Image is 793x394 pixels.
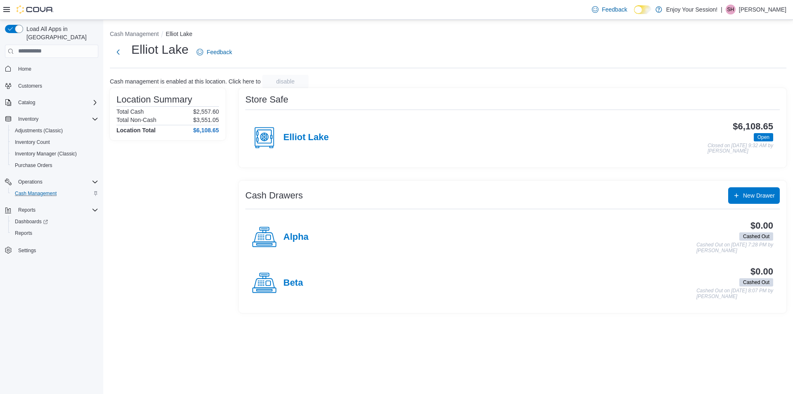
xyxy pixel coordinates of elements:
img: Cova [17,5,54,14]
button: Elliot Lake [166,31,192,37]
a: Feedback [589,1,630,18]
h3: Store Safe [245,95,288,105]
p: | [721,5,722,14]
span: Customers [18,83,42,89]
h3: $0.00 [750,267,773,277]
span: Adjustments (Classic) [12,126,98,136]
span: Operations [18,179,43,185]
span: Inventory Count [15,139,50,146]
button: Inventory [2,113,102,125]
span: Home [15,64,98,74]
button: Reports [8,227,102,239]
nav: Complex example [5,60,98,278]
span: Settings [18,247,36,254]
h3: $0.00 [750,221,773,231]
button: Home [2,63,102,75]
input: Dark Mode [634,5,651,14]
h3: Location Summary [116,95,192,105]
span: Catalog [18,99,35,106]
a: Cash Management [12,189,60,198]
h6: Total Cash [116,108,144,115]
h3: Cash Drawers [245,191,303,201]
button: Reports [2,204,102,216]
h1: Elliot Lake [131,41,188,58]
span: Load All Apps in [GEOGRAPHIC_DATA] [23,25,98,41]
span: Cashed Out [739,278,773,287]
a: Feedback [193,44,235,60]
span: New Drawer [743,191,775,200]
h4: $6,108.65 [193,127,219,134]
span: Open [757,134,769,141]
span: Customers [15,81,98,91]
a: Inventory Manager (Classic) [12,149,80,159]
p: $3,551.05 [193,117,219,123]
h6: Total Non-Cash [116,117,157,123]
div: Scott Harrocks [726,5,736,14]
span: Cash Management [12,189,98,198]
span: Open [754,133,773,141]
h3: $6,108.65 [733,122,773,131]
nav: An example of EuiBreadcrumbs [110,30,786,40]
p: Closed on [DATE] 9:32 AM by [PERSON_NAME] [708,143,773,154]
a: Home [15,64,35,74]
button: New Drawer [728,187,780,204]
span: Home [18,66,31,72]
span: Feedback [602,5,627,14]
button: Reports [15,205,39,215]
span: SH [727,5,734,14]
span: Reports [12,228,98,238]
a: Purchase Orders [12,160,56,170]
button: Customers [2,80,102,92]
button: Cash Management [8,188,102,199]
button: Catalog [15,98,38,107]
span: Reports [15,205,98,215]
span: Adjustments (Classic) [15,127,63,134]
span: disable [276,77,294,86]
h4: Beta [283,278,303,289]
p: Cashed Out on [DATE] 7:28 PM by [PERSON_NAME] [696,242,773,253]
span: Settings [15,245,98,255]
button: Inventory [15,114,42,124]
button: Cash Management [110,31,159,37]
h4: Alpha [283,232,309,243]
a: Reports [12,228,36,238]
button: Catalog [2,97,102,108]
span: Purchase Orders [12,160,98,170]
span: Inventory [15,114,98,124]
a: Settings [15,246,39,256]
p: Cashed Out on [DATE] 8:07 PM by [PERSON_NAME] [696,288,773,299]
button: Operations [15,177,46,187]
span: Dashboards [12,217,98,227]
span: Inventory Manager (Classic) [12,149,98,159]
span: Inventory Manager (Classic) [15,150,77,157]
span: Inventory [18,116,38,122]
p: Enjoy Your Session! [666,5,718,14]
span: Reports [18,207,36,213]
span: Purchase Orders [15,162,52,169]
span: Inventory Count [12,137,98,147]
span: Reports [15,230,32,236]
button: Settings [2,244,102,256]
h4: Location Total [116,127,156,134]
a: Dashboards [8,216,102,227]
button: Next [110,44,126,60]
span: Cashed Out [739,232,773,241]
a: Dashboards [12,217,51,227]
p: [PERSON_NAME] [739,5,786,14]
a: Customers [15,81,45,91]
span: Cashed Out [743,279,769,286]
a: Adjustments (Classic) [12,126,66,136]
button: Operations [2,176,102,188]
button: Inventory Count [8,136,102,148]
button: Inventory Manager (Classic) [8,148,102,160]
span: Cashed Out [743,233,769,240]
span: Catalog [15,98,98,107]
button: Purchase Orders [8,160,102,171]
p: $2,557.60 [193,108,219,115]
span: Dashboards [15,218,48,225]
span: Cash Management [15,190,57,197]
p: Cash management is enabled at this location. Click here to [110,78,261,85]
a: Inventory Count [12,137,53,147]
span: Operations [15,177,98,187]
